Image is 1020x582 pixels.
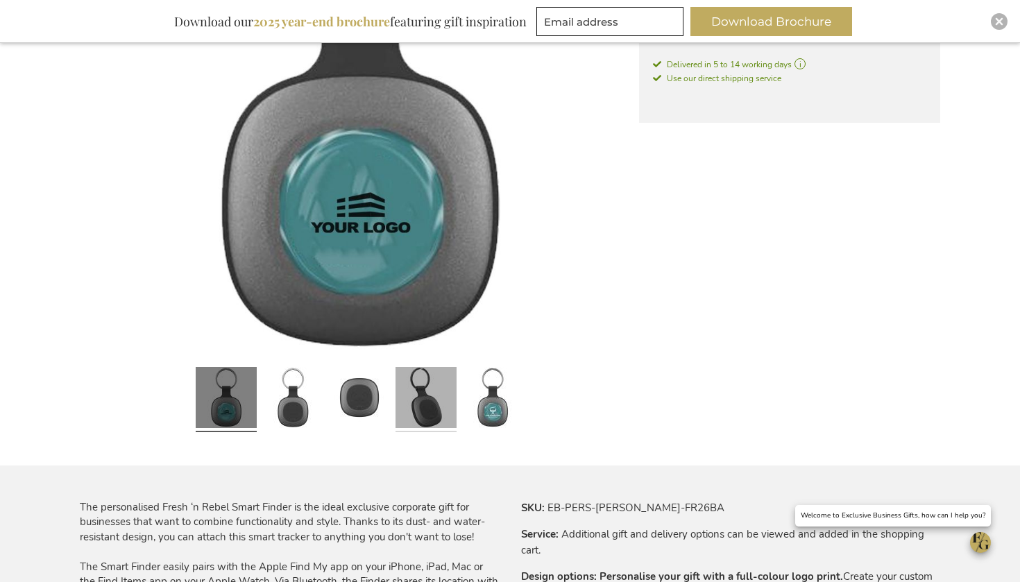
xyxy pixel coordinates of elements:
div: Download our featuring gift inspiration [168,7,533,36]
input: Email address [536,7,683,36]
button: Download Brochure [690,7,852,36]
div: Close [991,13,1008,30]
a: Personalised Fresh 'n Rebel Smart Finder - Storm Grey [196,361,257,438]
a: Personalised Fresh 'n Rebel Smart Finder - Storm Grey [329,361,390,438]
a: Personalised Fresh 'n Rebel Smart Finder - Storm Grey [396,361,457,438]
img: Close [995,17,1003,26]
a: Personalised Fresh 'n Rebel Smart Finder - Storm Grey [462,361,523,438]
a: Use our direct shipping service [653,71,781,85]
a: Personalised Fresh 'n Rebel Smart Finder - Storm Grey [262,361,323,438]
form: marketing offers and promotions [536,7,688,40]
b: 2025 year-end brochure [253,13,390,30]
a: Delivered in 5 to 14 working days [653,58,926,71]
span: Use our direct shipping service [653,73,781,84]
